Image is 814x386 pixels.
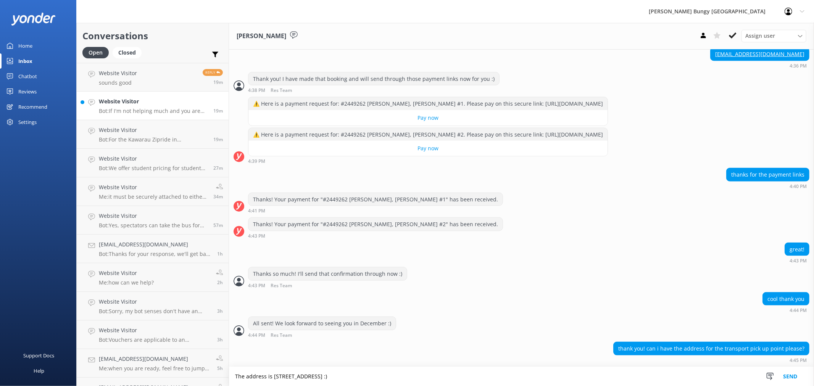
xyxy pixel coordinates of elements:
[18,38,32,53] div: Home
[213,193,223,200] span: 04:12pm 18-Aug-2025 (UTC +12:00) Pacific/Auckland
[248,283,407,288] div: 04:43pm 18-Aug-2025 (UTC +12:00) Pacific/Auckland
[790,184,807,189] strong: 4:40 PM
[217,308,223,314] span: 01:43pm 18-Aug-2025 (UTC +12:00) Pacific/Auckland
[99,251,211,257] p: Bot: Thanks for your response, we'll get back to you as soon as we can during opening hours.
[217,365,223,372] span: 11:05am 18-Aug-2025 (UTC +12:00) Pacific/Auckland
[99,69,137,77] h4: Website Visitor
[248,233,503,239] div: 04:43pm 18-Aug-2025 (UTC +12:00) Pacific/Auckland
[614,342,809,355] div: thank you! can i have the address for the transport pick up point please?
[613,357,809,363] div: 04:45pm 18-Aug-2025 (UTC +12:00) Pacific/Auckland
[82,47,109,58] div: Open
[271,88,292,93] span: Res Team
[237,31,286,41] h3: [PERSON_NAME]
[217,251,223,257] span: 02:48pm 18-Aug-2025 (UTC +12:00) Pacific/Auckland
[213,222,223,228] span: 03:49pm 18-Aug-2025 (UTC +12:00) Pacific/Auckland
[99,326,211,335] h4: Website Visitor
[727,168,809,181] div: thanks for the payment links
[741,30,806,42] div: Assign User
[248,208,503,214] div: 04:41pm 18-Aug-2025 (UTC +12:00) Pacific/Auckland
[99,240,211,249] h4: [EMAIL_ADDRESS][DOMAIN_NAME]
[248,128,608,141] div: ⚠️ Here is a payment request for: #2449262 [PERSON_NAME], [PERSON_NAME] #2. Please pay on this se...
[99,165,208,172] p: Bot: We offer student pricing for students studying in domestic NZ institutions only. For proof, ...
[745,32,775,40] span: Assign user
[248,97,608,110] div: ⚠️ Here is a payment request for: #2449262 [PERSON_NAME], [PERSON_NAME] #1. Please pay on this se...
[248,87,500,93] div: 04:38pm 18-Aug-2025 (UTC +12:00) Pacific/Auckland
[18,69,37,84] div: Chatbot
[790,308,807,313] strong: 4:44 PM
[34,363,44,378] div: Help
[18,53,32,69] div: Inbox
[762,307,809,313] div: 04:44pm 18-Aug-2025 (UTC +12:00) Pacific/Auckland
[77,63,229,92] a: Website Visitorsounds goodReply19m
[785,243,809,256] div: great!
[99,212,208,220] h4: Website Visitor
[248,88,265,93] strong: 4:38 PM
[217,279,223,286] span: 02:08pm 18-Aug-2025 (UTC +12:00) Pacific/Auckland
[77,235,229,263] a: [EMAIL_ADDRESS][DOMAIN_NAME]Bot:Thanks for your response, we'll get back to you as soon as we can...
[77,177,229,206] a: Website VisitorMe:it must be securely attached to either hand or chest34m
[715,50,804,58] a: [EMAIL_ADDRESS][DOMAIN_NAME]
[99,108,208,114] p: Bot: If I'm not helping much and you are messaging during our opening hours, please wait patientl...
[248,332,396,338] div: 04:44pm 18-Aug-2025 (UTC +12:00) Pacific/Auckland
[248,267,407,280] div: Thanks so much! I'll send that confirmation through now :)
[217,336,223,343] span: 01:18pm 18-Aug-2025 (UTC +12:00) Pacific/Auckland
[113,48,145,56] a: Closed
[11,13,55,25] img: yonder-white-logo.png
[790,64,807,68] strong: 4:36 PM
[77,206,229,235] a: Website VisitorBot:Yes, spectators can take the bus for free to our [GEOGRAPHIC_DATA] location to...
[248,283,265,288] strong: 4:43 PM
[99,308,211,315] p: Bot: Sorry, my bot senses don't have an answer for that, please try and rephrase your question, I...
[18,99,47,114] div: Recommend
[248,209,265,214] strong: 4:41 PM
[82,48,113,56] a: Open
[710,63,809,68] div: 04:36pm 18-Aug-2025 (UTC +12:00) Pacific/Auckland
[18,84,37,99] div: Reviews
[99,79,137,86] p: sounds good
[248,110,608,125] a: Pay now
[77,149,229,177] a: Website VisitorBot:We offer student pricing for students studying in domestic NZ institutions onl...
[99,126,208,134] h4: Website Visitor
[203,69,223,76] span: Reply
[18,114,37,130] div: Settings
[248,159,265,164] strong: 4:39 PM
[99,336,211,343] p: Bot: Vouchers are applicable to an individual and cannot be shared between more people. You would...
[776,367,804,386] button: Send
[113,47,142,58] div: Closed
[99,365,210,372] p: Me: when you are ready, feel free to jump back on the chat (not email) between 8:30am-5pm NZT, we...
[99,298,211,306] h4: Website Visitor
[790,358,807,363] strong: 4:45 PM
[248,72,499,85] div: Thank you! I have made that booking and will send through those payment links now for you :)
[99,154,208,163] h4: Website Visitor
[229,367,814,386] textarea: The address is [STREET_ADDRESS] :)
[248,141,608,156] a: Pay now
[790,259,807,263] strong: 4:43 PM
[99,269,154,277] h4: Website Visitor
[77,263,229,292] a: Website VisitorMe:how can we help?2h
[99,279,154,286] p: Me: how can we help?
[213,79,223,85] span: 04:27pm 18-Aug-2025 (UTC +12:00) Pacific/Auckland
[213,136,223,143] span: 04:27pm 18-Aug-2025 (UTC +12:00) Pacific/Auckland
[213,108,223,114] span: 04:27pm 18-Aug-2025 (UTC +12:00) Pacific/Auckland
[77,120,229,149] a: Website VisitorBot:For the Kawarau Zipride in [GEOGRAPHIC_DATA], only photos are included, not vi...
[785,258,809,263] div: 04:43pm 18-Aug-2025 (UTC +12:00) Pacific/Auckland
[271,283,292,288] span: Res Team
[271,333,292,338] span: Res Team
[248,234,265,239] strong: 4:43 PM
[99,183,208,191] h4: Website Visitor
[213,165,223,171] span: 04:19pm 18-Aug-2025 (UTC +12:00) Pacific/Auckland
[763,293,809,306] div: cool thank you
[248,193,503,206] div: Thanks! Your payment for "#2449262 [PERSON_NAME], [PERSON_NAME] #1" has been received.
[99,355,210,363] h4: [EMAIL_ADDRESS][DOMAIN_NAME]
[248,218,503,231] div: Thanks! Your payment for "#2449262 [PERSON_NAME], [PERSON_NAME] #2" has been received.
[248,158,608,164] div: 04:39pm 18-Aug-2025 (UTC +12:00) Pacific/Auckland
[248,333,265,338] strong: 4:44 PM
[99,193,208,200] p: Me: it must be securely attached to either hand or chest
[77,292,229,320] a: Website VisitorBot:Sorry, my bot senses don't have an answer for that, please try and rephrase yo...
[248,317,396,330] div: All sent! We look forward to seeing you in December :)
[77,349,229,378] a: [EMAIL_ADDRESS][DOMAIN_NAME]Me:when you are ready, feel free to jump back on the chat (not email)...
[82,29,223,43] h2: Conversations
[24,348,55,363] div: Support Docs
[99,136,208,143] p: Bot: For the Kawarau Zipride in [GEOGRAPHIC_DATA], only photos are included, not videos. If you h...
[99,222,208,229] p: Bot: Yes, spectators can take the bus for free to our [GEOGRAPHIC_DATA] location to support the j...
[99,97,208,106] h4: Website Visitor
